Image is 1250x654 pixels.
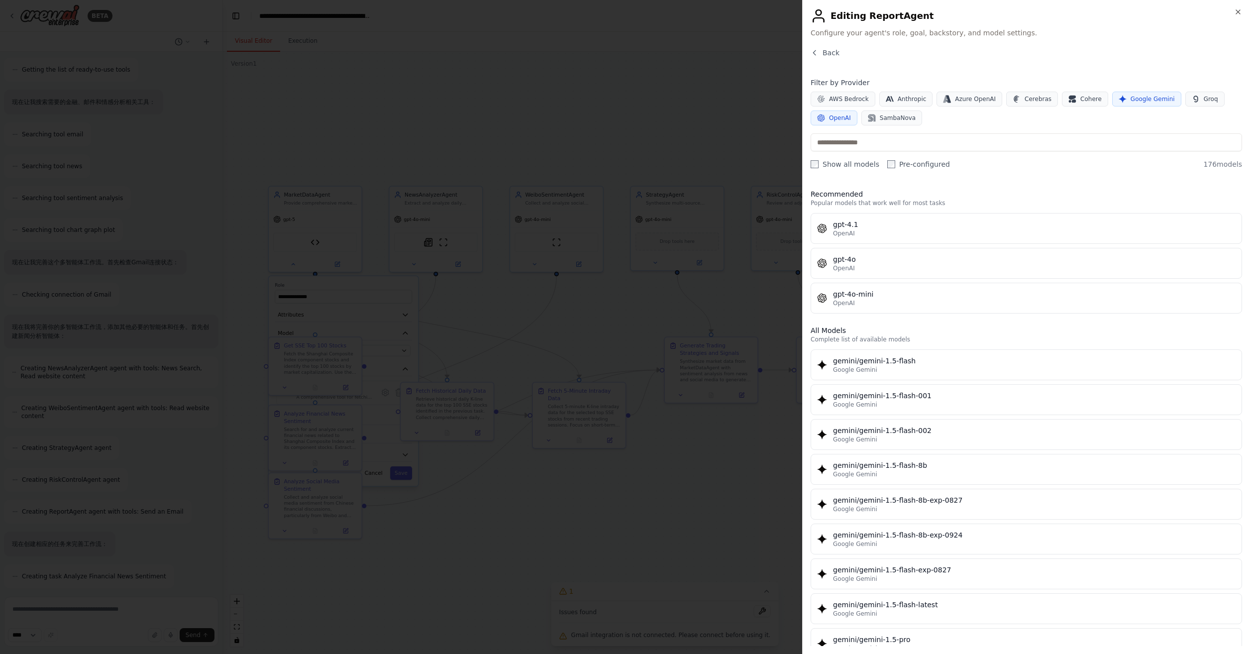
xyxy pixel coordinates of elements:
span: Google Gemini [833,575,877,583]
div: gemini/gemini-1.5-flash-001 [833,391,1236,401]
span: Cohere [1080,95,1102,103]
span: Groq [1204,95,1218,103]
button: gpt-4.1OpenAI [811,213,1242,244]
div: gemini/gemini-1.5-flash-8b [833,460,1236,470]
button: gpt-4oOpenAI [811,248,1242,279]
p: Complete list of available models [811,335,1242,343]
button: gemini/gemini-1.5-flashGoogle Gemini [811,349,1242,380]
div: gemini/gemini-1.5-pro [833,635,1236,645]
h4: Filter by Provider [811,78,1242,88]
div: gpt-4o [833,254,1236,264]
span: OpenAI [829,114,851,122]
div: gpt-4o-mini [833,289,1236,299]
span: Back [823,48,839,58]
span: Google Gemini [833,401,877,409]
span: Cerebras [1025,95,1051,103]
span: Google Gemini [833,366,877,374]
h3: All Models [811,326,1242,335]
div: gemini/gemini-1.5-flash-002 [833,426,1236,436]
input: Show all models [811,160,819,168]
button: OpenAI [811,110,857,125]
button: gpt-4o-miniOpenAI [811,283,1242,314]
h2: Editing ReportAgent [811,8,1242,24]
button: gemini/gemini-1.5-flash-8bGoogle Gemini [811,454,1242,485]
span: AWS Bedrock [829,95,869,103]
button: AWS Bedrock [811,92,875,107]
span: OpenAI [833,264,855,272]
span: Google Gemini [833,505,877,513]
span: Google Gemini [1131,95,1175,103]
button: SambaNova [861,110,922,125]
span: OpenAI [833,299,855,307]
button: Google Gemini [1112,92,1181,107]
label: Pre-configured [887,159,950,169]
span: Google Gemini [833,540,877,548]
button: Back [811,48,839,58]
span: Anthropic [898,95,927,103]
p: Popular models that work well for most tasks [811,199,1242,207]
button: Cohere [1062,92,1108,107]
h3: Recommended [811,189,1242,199]
button: Groq [1185,92,1225,107]
button: gemini/gemini-1.5-flash-exp-0827Google Gemini [811,558,1242,589]
span: Configure your agent's role, goal, backstory, and model settings. [811,28,1242,38]
input: Pre-configured [887,160,895,168]
span: OpenAI [833,229,855,237]
span: SambaNova [880,114,916,122]
button: Cerebras [1006,92,1058,107]
div: gemini/gemini-1.5-flash [833,356,1236,366]
span: Google Gemini [833,436,877,443]
button: gemini/gemini-1.5-flash-001Google Gemini [811,384,1242,415]
span: Google Gemini [833,645,877,653]
label: Show all models [811,159,879,169]
div: gemini/gemini-1.5-flash-latest [833,600,1236,610]
span: Google Gemini [833,610,877,618]
button: Anthropic [879,92,933,107]
div: gemini/gemini-1.5-flash-8b-exp-0924 [833,530,1236,540]
button: gemini/gemini-1.5-flash-8b-exp-0924Google Gemini [811,524,1242,554]
div: gemini/gemini-1.5-flash-8b-exp-0827 [833,495,1236,505]
div: gemini/gemini-1.5-flash-exp-0827 [833,565,1236,575]
span: Google Gemini [833,470,877,478]
button: gemini/gemini-1.5-flash-8b-exp-0827Google Gemini [811,489,1242,520]
button: Azure OpenAI [937,92,1002,107]
span: 176 models [1203,159,1242,169]
button: gemini/gemini-1.5-flash-002Google Gemini [811,419,1242,450]
button: gemini/gemini-1.5-flash-latestGoogle Gemini [811,593,1242,624]
div: gpt-4.1 [833,219,1236,229]
span: Azure OpenAI [955,95,996,103]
